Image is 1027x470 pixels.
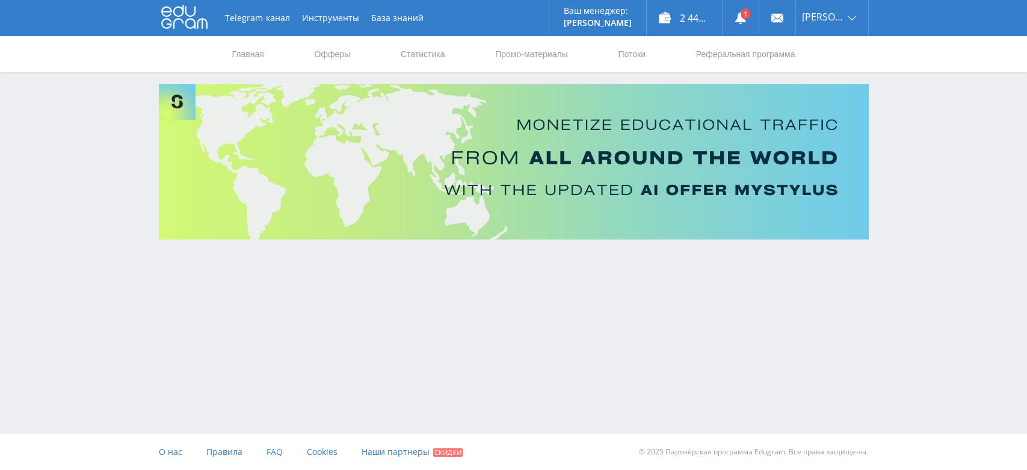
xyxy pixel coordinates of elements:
[307,434,338,470] a: Cookies
[399,36,446,72] a: Статистика
[494,36,569,72] a: Промо-материалы
[159,434,182,470] a: О нас
[206,434,242,470] a: Правила
[802,12,844,22] span: [PERSON_NAME]
[159,446,182,457] span: О нас
[267,446,283,457] span: FAQ
[564,6,632,16] p: Ваш менеджер:
[695,36,797,72] a: Реферальная программа
[267,434,283,470] a: FAQ
[362,434,463,470] a: Наши партнеры Скидки
[617,36,647,72] a: Потоки
[231,36,265,72] a: Главная
[307,446,338,457] span: Cookies
[159,84,869,240] img: Banner
[206,446,242,457] span: Правила
[313,36,352,72] a: Офферы
[564,18,632,28] p: [PERSON_NAME]
[519,434,868,470] div: © 2025 Партнёрская программа Edugram. Все права защищены.
[433,448,463,457] span: Скидки
[362,446,430,457] span: Наши партнеры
